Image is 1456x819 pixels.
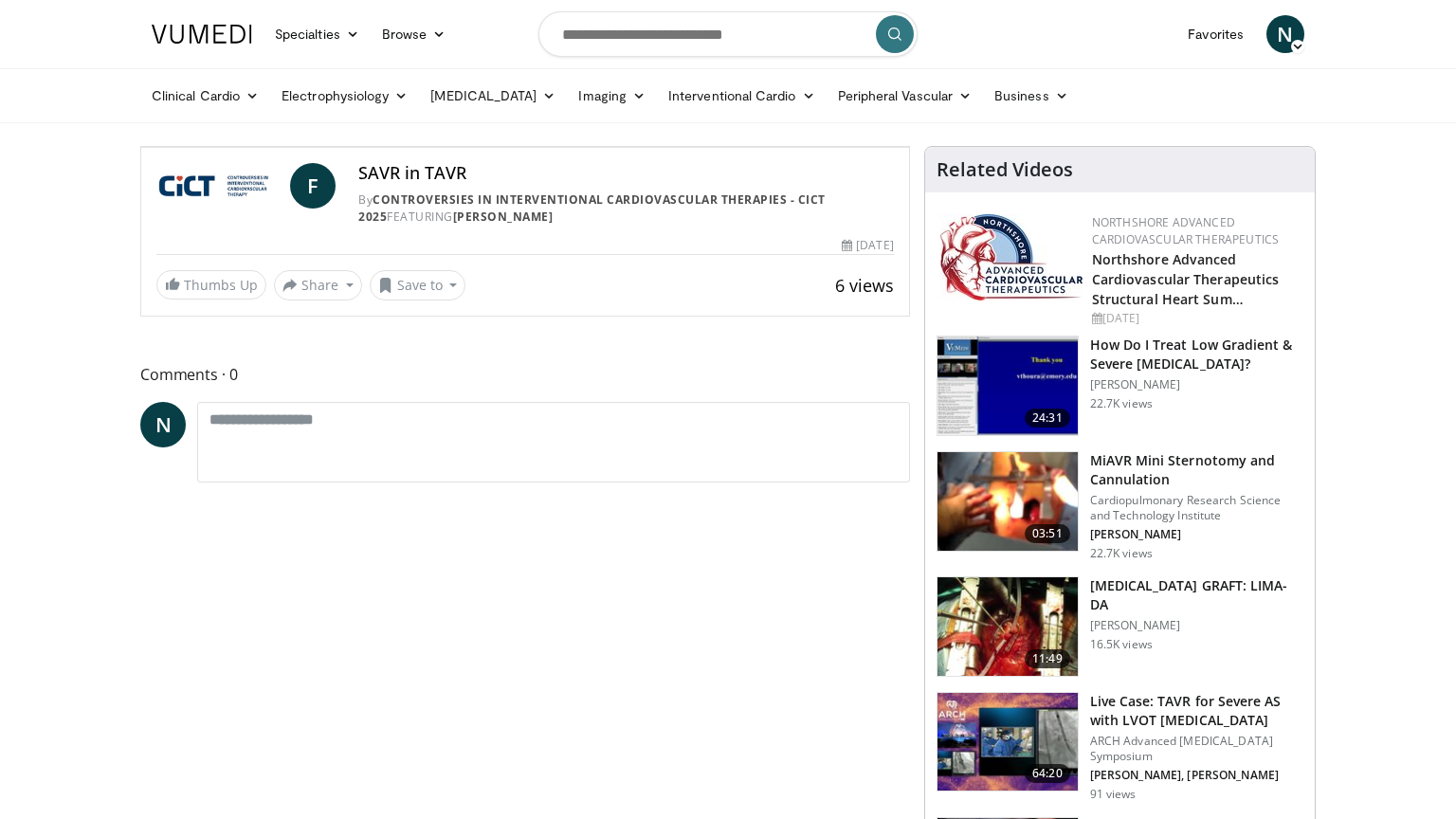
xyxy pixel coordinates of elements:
p: 91 views [1090,787,1137,802]
img: VuMedi Logo [152,25,252,44]
h4: Related Videos [937,158,1073,181]
p: ARCH Advanced [MEDICAL_DATA] Symposium [1090,734,1303,764]
a: Controversies in Interventional Cardiovascular Therapies - CICT 2025 [358,191,826,225]
p: 22.7K views [1090,396,1153,411]
div: By FEATURING [358,191,893,226]
a: F [290,163,336,209]
span: 11:49 [1025,649,1070,668]
a: Clinical Cardio [140,77,270,115]
img: 45d48ad7-5dc9-4e2c-badc-8ed7b7f471c1.jpg.150x105_q85_autocrop_double_scale_upscale_version-0.2.jpg [940,214,1083,300]
a: 11:49 [MEDICAL_DATA] GRAFT: LIMA-DA [PERSON_NAME] 16.5K views [937,576,1303,677]
a: Interventional Cardio [657,77,827,115]
div: [DATE] [842,237,893,254]
a: NorthShore Advanced Cardiovascular Therapeutics [1092,214,1280,247]
img: Controversies in Interventional Cardiovascular Therapies - CICT 2025 [156,163,282,209]
p: [PERSON_NAME] [1090,618,1303,633]
img: de14b145-3190-47e3-9ee4-2c8297d280f7.150x105_q85_crop-smart_upscale.jpg [937,452,1078,551]
span: 6 views [835,274,894,297]
a: [MEDICAL_DATA] [419,77,567,115]
span: 24:31 [1025,409,1070,428]
div: [DATE] [1092,310,1300,327]
a: 24:31 How Do I Treat Low Gradient & Severe [MEDICAL_DATA]? [PERSON_NAME] 22.7K views [937,336,1303,436]
span: Comments 0 [140,362,910,387]
a: Peripheral Vascular [827,77,983,115]
p: [PERSON_NAME] [1090,527,1303,542]
span: 03:51 [1025,524,1070,543]
p: 22.7K views [1090,546,1153,561]
a: [PERSON_NAME] [453,209,554,225]
p: [PERSON_NAME], [PERSON_NAME] [1090,768,1303,783]
img: tyLS_krZ8-0sGT9n4xMDoxOjB1O8AjAz.150x105_q85_crop-smart_upscale.jpg [937,337,1078,435]
h4: SAVR in TAVR [358,163,893,184]
input: Search topics, interventions [538,11,918,57]
a: Business [983,77,1080,115]
span: 64:20 [1025,764,1070,783]
a: Favorites [1176,15,1255,53]
a: Thumbs Up [156,270,266,300]
p: [PERSON_NAME] [1090,377,1303,392]
video-js: Video Player [141,147,909,148]
a: Northshore Advanced Cardiovascular Therapeutics Structural Heart Sum… [1092,250,1280,308]
p: Cardiopulmonary Research Science and Technology Institute [1090,493,1303,523]
a: 64:20 Live Case: TAVR for Severe AS with LVOT [MEDICAL_DATA] ARCH Advanced [MEDICAL_DATA] Symposi... [937,692,1303,802]
a: N [140,402,186,447]
h3: MiAVR Mini Sternotomy and Cannulation [1090,451,1303,489]
a: 03:51 MiAVR Mini Sternotomy and Cannulation Cardiopulmonary Research Science and Technology Insti... [937,451,1303,561]
img: feAgcbrvkPN5ynqH4xMDoxOjA4MTsiGN.150x105_q85_crop-smart_upscale.jpg [937,577,1078,676]
button: Share [274,270,362,300]
a: Browse [371,15,458,53]
a: Electrophysiology [270,77,419,115]
h3: Live Case: TAVR for Severe AS with LVOT [MEDICAL_DATA] [1090,692,1303,730]
a: N [1266,15,1304,53]
a: Specialties [264,15,371,53]
button: Save to [370,270,466,300]
img: 135591f9-2807-4863-9f65-b766874d3e59.150x105_q85_crop-smart_upscale.jpg [937,693,1078,792]
p: 16.5K views [1090,637,1153,652]
h3: [MEDICAL_DATA] GRAFT: LIMA-DA [1090,576,1303,614]
h3: How Do I Treat Low Gradient & Severe [MEDICAL_DATA]? [1090,336,1303,373]
a: Imaging [567,77,657,115]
